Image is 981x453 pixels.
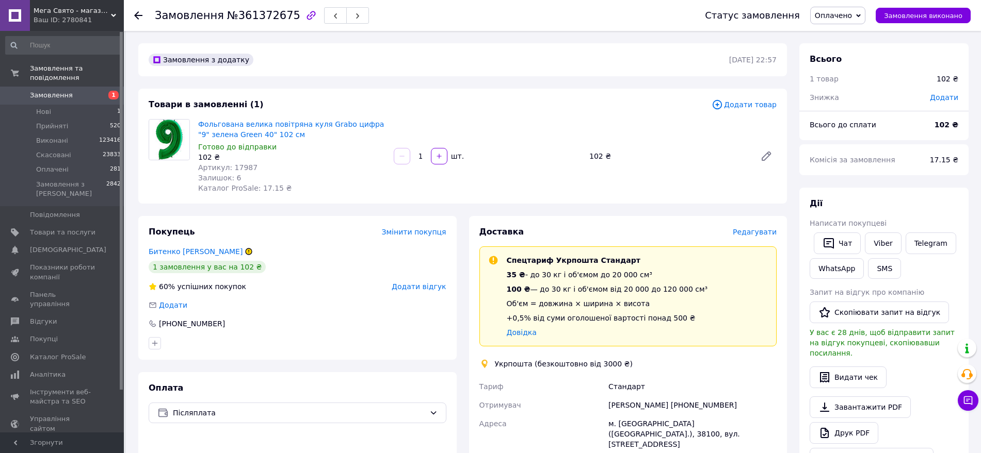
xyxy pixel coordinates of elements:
[810,54,842,64] span: Всього
[149,120,189,160] img: Фольгована велика повітряна куля Grabo цифра "9" зелена Green 40" 102 см
[507,285,530,293] span: 100 ₴
[36,150,71,160] span: Скасовані
[507,256,640,264] span: Спецтариф Укрпошта Стандарт
[36,180,106,198] span: Замовлення з [PERSON_NAME]
[149,99,264,109] span: Товари в замовленні (1)
[507,271,525,279] span: 35 ₴
[173,407,425,418] span: Післяплата
[36,107,51,116] span: Нові
[606,396,779,414] div: [PERSON_NAME] [PHONE_NUMBER]
[810,366,887,388] button: Видати чек
[585,149,752,163] div: 102 ₴
[198,174,242,182] span: Залишок: 6
[159,301,187,309] span: Додати
[198,163,258,172] span: Артикул: 17987
[99,136,121,145] span: 123416
[492,359,635,369] div: Укрпошта (безкоштовно від 3000 ₴)
[906,232,956,254] a: Telegram
[110,165,121,174] span: 281
[36,122,68,131] span: Прийняті
[149,247,243,256] a: Битенко [PERSON_NAME]
[227,9,300,22] span: №361372675
[507,313,708,323] div: +0,5% від суми оголошеної вартості понад 500 ₴
[876,8,971,23] button: Замовлення виконано
[606,377,779,396] div: Стандарт
[34,6,111,15] span: Мега Свято - магазин аксесуарів для свята та все для оформлення повітряними кульками ГУРТ (ОПТ).
[30,353,86,362] span: Каталог ProSale
[937,74,958,84] div: 102 ₴
[479,382,504,391] span: Тариф
[36,136,68,145] span: Виконані
[810,156,895,164] span: Комісія за замовлення
[810,198,823,208] span: Дії
[198,184,292,192] span: Каталог ProSale: 17.15 ₴
[479,420,507,428] span: Адреса
[30,245,106,255] span: [DEMOGRAPHIC_DATA]
[729,56,777,64] time: [DATE] 22:57
[865,232,901,254] a: Viber
[815,11,852,20] span: Оплачено
[705,10,800,21] div: Статус замовлення
[30,317,57,326] span: Відгуки
[30,290,95,309] span: Панель управління
[733,228,777,236] span: Редагувати
[507,270,708,280] div: - до 30 кг і об'ємом до 20 000 см³
[34,15,124,25] div: Ваш ID: 2780841
[810,121,876,129] span: Всього до сплати
[198,152,385,162] div: 102 ₴
[30,414,95,433] span: Управління сайтом
[198,120,384,139] a: Фольгована велика повітряна куля Grabo цифра "9" зелена Green 40" 102 см
[810,75,839,83] span: 1 товар
[810,219,887,227] span: Написати покупцеві
[159,282,175,291] span: 60%
[198,143,277,151] span: Готово до відправки
[36,165,69,174] span: Оплачені
[149,261,266,273] div: 1 замовлення у вас на 102 ₴
[810,288,924,296] span: Запит на відгук про компанію
[507,284,708,294] div: — до 30 кг і об'ємом від 20 000 до 120 000 см³
[810,258,864,279] a: WhatsApp
[810,93,839,102] span: Знижка
[110,122,121,131] span: 520
[30,388,95,406] span: Інструменти веб-майстра та SEO
[149,281,246,292] div: успішних покупок
[30,334,58,344] span: Покупці
[30,228,95,237] span: Товари та послуги
[507,298,708,309] div: Об'єм = довжина × ширина × висота
[108,91,119,99] span: 1
[155,9,224,22] span: Замовлення
[712,99,777,110] span: Додати товар
[479,401,521,409] span: Отримувач
[810,328,955,357] span: У вас є 28 днів, щоб відправити запит на відгук покупцеві, скопіювавши посилання.
[810,301,949,323] button: Скопіювати запит на відгук
[149,227,195,237] span: Покупець
[930,156,958,164] span: 17.15 ₴
[30,91,73,100] span: Замовлення
[30,210,80,220] span: Повідомлення
[756,146,777,166] a: Редагувати
[382,228,446,236] span: Змінити покупця
[30,64,124,82] span: Замовлення та повідомлення
[868,258,901,279] button: SMS
[5,36,122,55] input: Пошук
[930,93,958,102] span: Додати
[958,390,978,411] button: Чат з покупцем
[149,383,183,393] span: Оплата
[134,10,142,21] div: Повернутися назад
[479,227,524,237] span: Доставка
[814,232,861,254] button: Чат
[810,396,911,418] a: Завантажити PDF
[117,107,121,116] span: 1
[103,150,121,160] span: 23833
[158,318,226,329] div: [PHONE_NUMBER]
[149,54,253,66] div: Замовлення з додатку
[448,151,465,161] div: шт.
[392,282,446,291] span: Додати відгук
[884,12,962,20] span: Замовлення виконано
[507,328,537,337] a: Довідка
[106,180,121,198] span: 2842
[30,370,66,379] span: Аналітика
[935,121,958,129] b: 102 ₴
[30,263,95,281] span: Показники роботи компанії
[810,422,878,444] a: Друк PDF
